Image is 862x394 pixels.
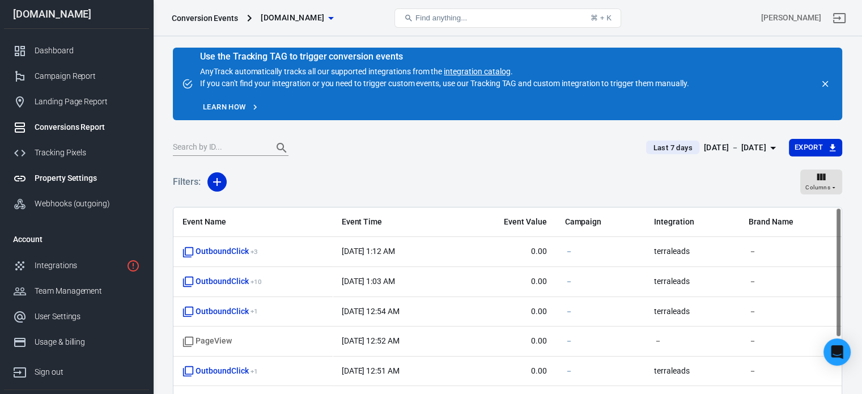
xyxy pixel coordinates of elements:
[749,306,833,317] span: －
[256,7,338,28] button: [DOMAIN_NAME]
[35,198,140,210] div: Webhooks (outgoing)
[4,63,149,89] a: Campaign Report
[465,246,546,257] span: 0.00
[4,140,149,166] a: Tracking Pixels
[565,307,573,316] a: －
[565,366,573,375] a: －
[342,366,400,375] time: 2025-10-05T00:51:39+02:00
[35,70,140,82] div: Campaign Report
[182,306,258,317] span: OutboundClick
[591,14,612,22] div: ⌘ + K
[35,311,140,323] div: User Settings
[126,259,140,273] svg: 1 networks not verified yet
[4,89,149,115] a: Landing Page Report
[565,277,573,286] a: －
[637,138,788,157] button: Last 7 days[DATE] － [DATE]
[35,121,140,133] div: Conversions Report
[565,246,573,257] span: －
[749,336,833,347] span: －
[465,366,546,377] span: 0.00
[394,9,621,28] button: Find anything...⌘ + K
[342,277,395,286] time: 2025-10-05T01:03:58+02:00
[342,307,400,316] time: 2025-10-05T00:54:24+02:00
[654,366,731,377] span: terraleads
[465,306,546,317] span: 0.00
[35,285,140,297] div: Team Management
[182,246,258,257] span: OutboundClick
[465,217,546,228] span: Event Value
[200,52,689,90] div: AnyTrack automatically tracks all our supported integrations from the . If you can't find your in...
[4,278,149,304] a: Team Management
[173,141,264,155] input: Search by ID...
[342,336,400,345] time: 2025-10-05T00:52:13+02:00
[749,366,833,377] span: －
[654,306,731,317] span: terraleads
[789,139,842,156] button: Export
[654,336,731,347] span: －
[4,355,149,385] a: Sign out
[250,307,258,315] sup: + 1
[4,329,149,355] a: Usage & billing
[749,246,833,257] span: －
[35,45,140,57] div: Dashboard
[415,14,467,22] span: Find anything...
[761,12,821,24] div: Account id: TDMpudQw
[342,247,395,256] time: 2025-10-05T01:12:53+02:00
[826,5,853,32] a: Sign out
[704,141,766,155] div: [DATE] － [DATE]
[823,338,851,366] div: Open Intercom Messenger
[749,276,833,287] span: －
[654,246,731,257] span: terraleads
[342,217,448,228] span: Event Time
[250,278,262,286] sup: + 10
[200,51,689,62] div: Use the Tracking TAG to trigger conversion events
[4,253,149,278] a: Integrations
[35,147,140,159] div: Tracking Pixels
[565,336,573,345] a: －
[565,276,573,287] span: －
[261,11,324,25] span: velvee.net
[35,336,140,348] div: Usage & billing
[654,276,731,287] span: terraleads
[182,366,258,377] span: OutboundClick
[4,115,149,140] a: Conversions Report
[648,142,697,154] span: Last 7 days
[35,260,122,272] div: Integrations
[182,217,324,228] span: Event Name
[654,217,731,228] span: Integration
[4,9,149,19] div: [DOMAIN_NAME]
[749,217,833,228] span: Brand Name
[182,336,232,347] span: Standard event name
[800,170,842,194] button: Columns
[565,366,573,377] span: －
[35,96,140,108] div: Landing Page Report
[444,67,510,76] a: integration catalog
[35,172,140,184] div: Property Settings
[4,226,149,253] li: Account
[4,304,149,329] a: User Settings
[565,247,573,256] a: －
[805,183,830,193] span: Columns
[268,134,295,162] button: Search
[465,336,546,347] span: 0.00
[4,38,149,63] a: Dashboard
[250,367,258,375] sup: + 1
[465,276,546,287] span: 0.00
[250,248,258,256] sup: + 3
[35,366,140,378] div: Sign out
[173,164,201,200] h5: Filters:
[4,191,149,217] a: Webhooks (outgoing)
[200,99,262,116] a: Learn how
[4,166,149,191] a: Property Settings
[817,76,833,92] button: close
[172,12,238,24] div: Conversion Events
[565,306,573,317] span: －
[182,276,262,287] span: OutboundClick
[565,336,573,347] span: －
[565,217,636,228] span: Campaign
